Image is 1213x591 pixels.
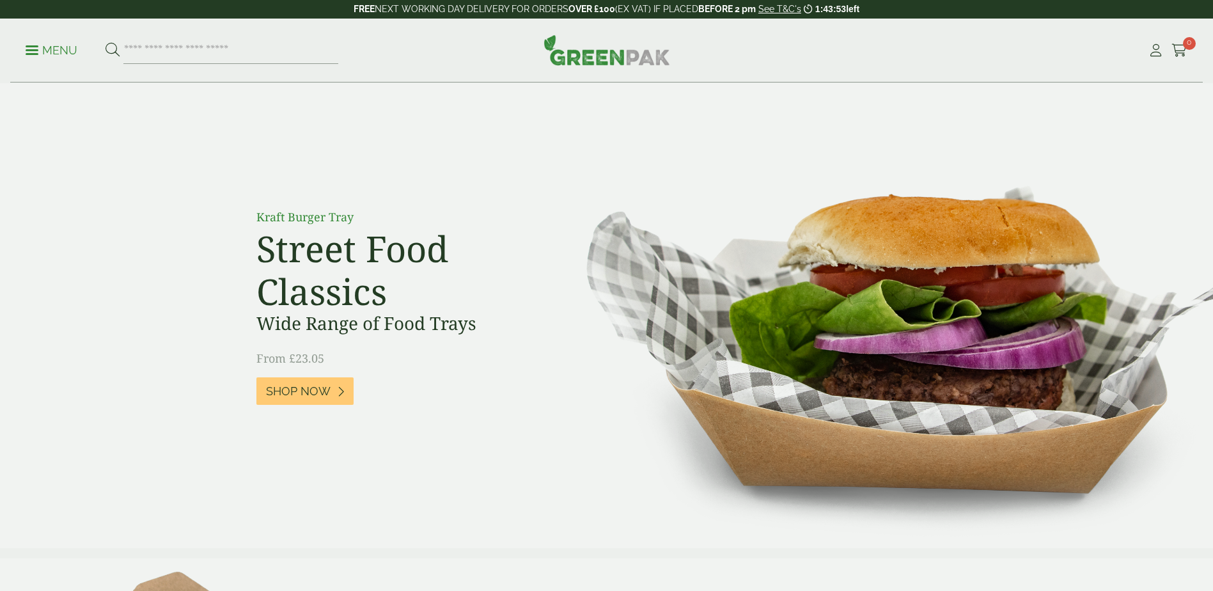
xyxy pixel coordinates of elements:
[758,4,801,14] a: See T&C's
[266,384,331,398] span: Shop Now
[568,4,615,14] strong: OVER £100
[256,313,544,335] h3: Wide Range of Food Trays
[846,4,859,14] span: left
[1171,41,1187,60] a: 0
[546,83,1213,548] img: Street Food Classics
[256,227,544,313] h2: Street Food Classics
[26,43,77,56] a: Menu
[544,35,670,65] img: GreenPak Supplies
[256,351,324,366] span: From £23.05
[1183,37,1196,50] span: 0
[256,209,544,226] p: Kraft Burger Tray
[1148,44,1164,57] i: My Account
[698,4,756,14] strong: BEFORE 2 pm
[26,43,77,58] p: Menu
[354,4,375,14] strong: FREE
[256,377,354,405] a: Shop Now
[1171,44,1187,57] i: Cart
[815,4,846,14] span: 1:43:53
